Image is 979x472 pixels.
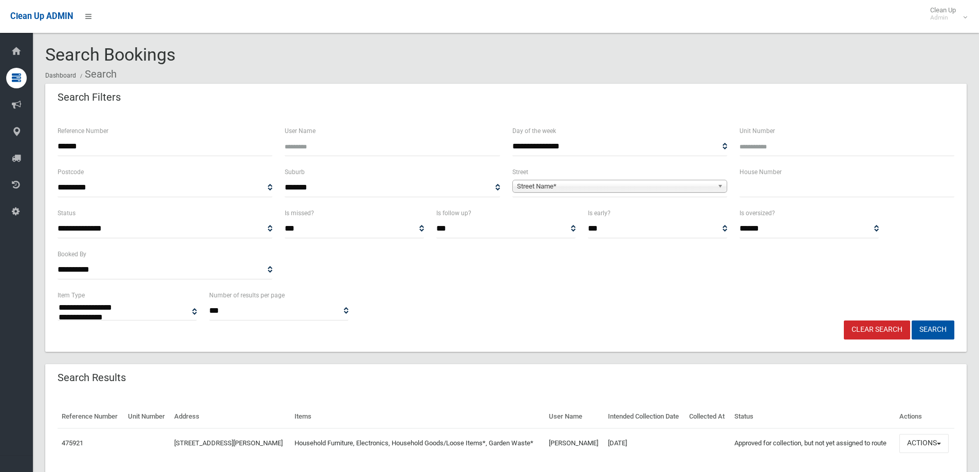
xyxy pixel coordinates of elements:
small: Admin [930,14,956,22]
span: Clean Up ADMIN [10,11,73,21]
th: Reference Number [58,405,124,428]
label: Is follow up? [436,207,471,219]
th: Actions [895,405,954,428]
header: Search Filters [45,87,133,107]
td: [PERSON_NAME] [545,428,604,458]
th: Address [170,405,290,428]
label: Suburb [285,166,305,178]
label: Status [58,207,76,219]
td: Approved for collection, but not yet assigned to route [730,428,895,458]
span: Clean Up [925,6,966,22]
label: Item Type [58,290,85,301]
label: Unit Number [740,125,775,137]
th: User Name [545,405,604,428]
th: Collected At [685,405,730,428]
span: Search Bookings [45,44,176,65]
th: Items [290,405,545,428]
label: Is oversized? [740,207,775,219]
li: Search [78,65,117,84]
a: Clear Search [844,320,910,339]
label: Day of the week [512,125,556,137]
th: Status [730,405,895,428]
label: User Name [285,125,316,137]
button: Actions [899,434,949,453]
label: Is early? [588,207,611,219]
label: Number of results per page [209,290,285,301]
a: 475921 [62,439,83,447]
label: House Number [740,166,782,178]
label: Is missed? [285,207,314,219]
header: Search Results [45,368,138,388]
button: Search [912,320,954,339]
label: Postcode [58,166,84,178]
td: Household Furniture, Electronics, Household Goods/Loose Items*, Garden Waste* [290,428,545,458]
th: Unit Number [124,405,171,428]
td: [DATE] [604,428,685,458]
a: [STREET_ADDRESS][PERSON_NAME] [174,439,283,447]
a: Dashboard [45,72,76,79]
th: Intended Collection Date [604,405,685,428]
label: Street [512,166,528,178]
span: Street Name* [517,180,713,193]
label: Reference Number [58,125,108,137]
label: Booked By [58,249,86,260]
